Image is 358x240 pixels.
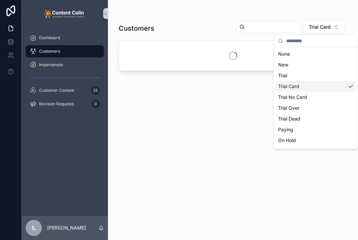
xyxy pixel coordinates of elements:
[26,45,104,57] a: Customers
[26,59,104,71] a: Impersonate
[275,124,356,135] div: Paying
[26,84,104,97] a: Customer Content25
[26,98,104,110] a: Revision Requests0
[39,62,63,68] span: Impersonate
[22,27,108,119] div: scrollable content
[275,81,356,92] div: Trial Card
[32,224,36,232] span: IL
[303,21,345,33] button: Select Button
[275,59,356,70] div: New
[39,101,74,107] span: Revision Requests
[47,224,86,231] p: [PERSON_NAME]
[309,24,331,30] span: Trial Card
[275,103,356,113] div: Trial Over
[92,100,100,108] div: 0
[275,49,356,59] div: None
[275,135,356,146] div: On Hold
[119,24,154,33] h1: Customers
[275,70,356,81] div: Trial
[44,8,86,19] img: App logo
[274,47,357,149] div: Suggestions
[26,32,104,44] a: Dashboard
[39,88,74,93] span: Customer Content
[275,113,356,124] div: Trial Dead
[275,92,356,103] div: Trial No Card
[39,35,60,41] span: Dashboard
[275,146,356,157] div: Cancelled
[91,86,100,95] div: 25
[39,49,60,54] span: Customers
